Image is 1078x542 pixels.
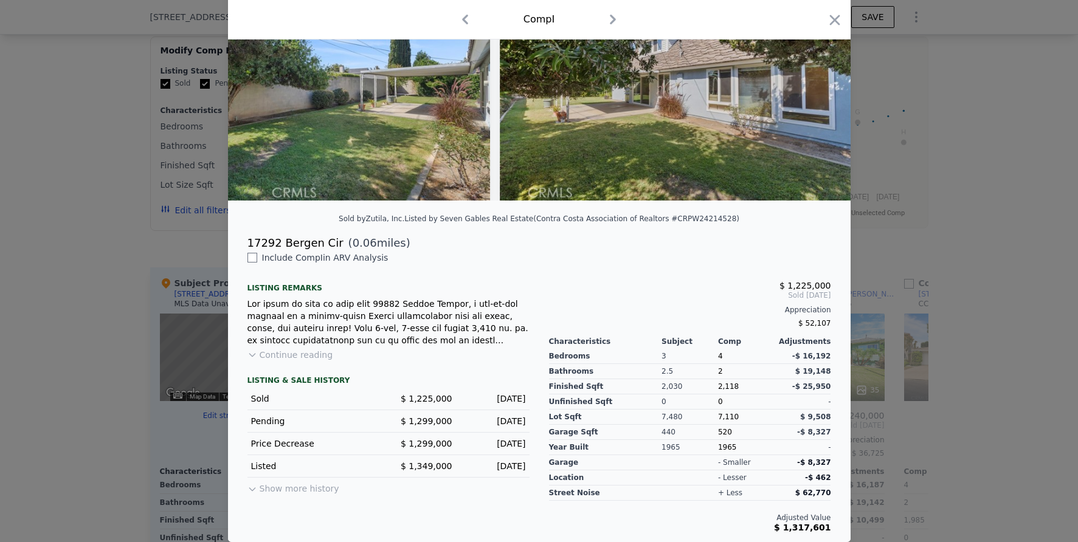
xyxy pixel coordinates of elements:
div: Adjusted Value [549,513,831,523]
span: 4 [718,352,723,360]
div: Sold by Zutila, Inc . [339,214,404,223]
div: Comp [718,337,775,346]
span: -$ 8,327 [797,428,831,436]
button: Continue reading [247,349,333,361]
div: LISTING & SALE HISTORY [247,376,530,388]
div: - [775,440,831,455]
div: 3 [662,349,718,364]
span: 520 [718,428,732,436]
div: [DATE] [462,460,526,472]
div: - smaller [718,458,751,467]
span: $ 1,299,000 [401,416,452,426]
div: Sold [251,393,379,405]
div: Bathrooms [549,364,662,379]
div: 7,480 [662,410,718,425]
span: $ 1,225,000 [401,394,452,403]
span: $ 62,770 [795,489,831,497]
div: Listing remarks [247,273,530,293]
div: Bedrooms [549,349,662,364]
div: street noise [549,485,662,501]
span: $ 19,148 [795,367,831,376]
div: 17292 Bergen Cir [247,235,344,252]
div: Listed [251,460,379,472]
div: 1965 [718,440,775,455]
span: -$ 25,950 [792,382,831,391]
span: Sold [DATE] [549,290,831,300]
div: Comp I [523,12,555,27]
div: - [775,394,831,410]
span: ( miles) [344,235,410,252]
span: -$ 462 [805,473,831,482]
div: [DATE] [462,393,526,405]
div: Lot Sqft [549,410,662,425]
div: Lor ipsum do sita co adip elit 99882 Seddoe Tempor, i utl-et-dol magnaal en a minimv-quisn Exerci... [247,298,530,346]
span: $ 1,349,000 [401,461,452,471]
div: + less [718,488,742,498]
span: $ 1,299,000 [401,439,452,448]
span: $ 1,317,601 [774,523,831,532]
span: -$ 16,192 [792,352,831,360]
div: 2.5 [662,364,718,379]
div: Subject [662,337,718,346]
span: Include Comp I in ARV Analysis [257,253,393,262]
div: [DATE] [462,415,526,427]
div: Pending [251,415,379,427]
div: Unfinished Sqft [549,394,662,410]
div: 440 [662,425,718,440]
span: $ 1,225,000 [779,281,831,290]
div: Garage Sqft [549,425,662,440]
button: Show more history [247,478,339,495]
div: 2 [718,364,775,379]
div: Year Built [549,440,662,455]
div: 1965 [662,440,718,455]
div: Listed by Seven Gables Real Estate (Contra Costa Association of Realtors #CRPW24214528) [404,214,739,223]
div: - lesser [718,473,747,482]
span: $ 9,508 [800,413,831,421]
span: 0 [718,397,723,406]
span: 2,118 [718,382,739,391]
div: garage [549,455,662,470]
div: [DATE] [462,437,526,450]
div: Characteristics [549,337,662,346]
div: 2,030 [662,379,718,394]
div: Adjustments [775,337,831,346]
div: Price Decrease [251,437,379,450]
span: 0.06 [353,236,377,249]
span: $ 52,107 [798,319,831,328]
span: -$ 8,327 [797,458,831,467]
div: location [549,470,662,485]
span: 7,110 [718,413,739,421]
div: 0 [662,394,718,410]
div: Appreciation [549,305,831,315]
div: Finished Sqft [549,379,662,394]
